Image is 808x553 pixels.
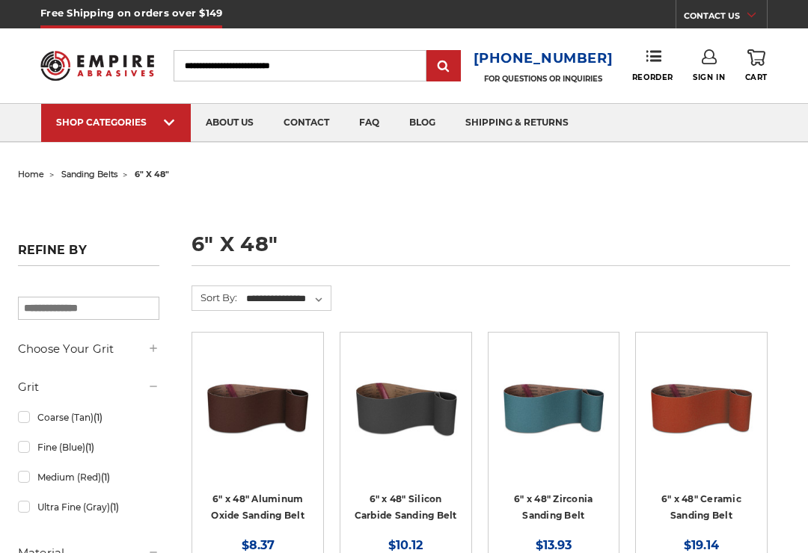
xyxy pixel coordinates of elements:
[632,49,673,81] a: Reorder
[450,104,584,142] a: shipping & returns
[684,538,719,552] span: $19.14
[351,353,461,463] img: 6" x 48" Silicon Carbide File Belt
[191,104,269,142] a: about us
[18,243,160,266] h5: Refine by
[745,72,768,82] span: Cart
[646,353,756,463] img: 6" x 48" Ceramic Sanding Belt
[499,353,609,463] img: 6" x 48" Zirconia Sanding Belt
[514,493,593,522] a: 6" x 48" Zirconia Sanding Belt
[693,72,725,82] span: Sign In
[211,493,304,522] a: 6" x 48" Aluminum Oxide Sanding Belt
[684,7,767,28] a: CONTACT US
[192,286,237,309] label: Sort By:
[101,472,110,483] span: (1)
[18,404,160,430] a: Coarse (Tan)
[18,378,160,396] h5: Grit
[18,464,160,490] a: Medium (Red)
[18,494,160,520] a: Ultra Fine (Gray)
[94,412,102,423] span: (1)
[499,343,609,487] a: 6" x 48" Zirconia Sanding Belt
[429,52,459,81] input: Submit
[244,288,331,310] select: Sort By:
[18,340,160,358] h5: Choose Your Grit
[18,434,160,460] a: Fine (Blue)
[56,117,176,128] div: SHOP CATEGORIES
[351,343,461,487] a: 6" x 48" Silicon Carbide File Belt
[85,442,94,453] span: (1)
[192,234,790,266] h1: 6" x 48"
[344,104,394,142] a: faq
[40,43,154,87] img: Empire Abrasives
[355,493,457,522] a: 6" x 48" Silicon Carbide Sanding Belt
[632,72,673,82] span: Reorder
[110,501,119,513] span: (1)
[135,169,169,179] span: 6" x 48"
[474,74,613,84] p: FOR QUESTIONS OR INQUIRIES
[203,353,313,463] img: 6" x 48" Aluminum Oxide Sanding Belt
[242,538,275,552] span: $8.37
[394,104,450,142] a: blog
[474,48,613,69] a: [PHONE_NUMBER]
[536,538,572,552] span: $13.93
[661,493,741,522] a: 6" x 48" Ceramic Sanding Belt
[18,169,44,179] a: home
[203,343,313,487] a: 6" x 48" Aluminum Oxide Sanding Belt
[745,49,768,82] a: Cart
[646,343,756,487] a: 6" x 48" Ceramic Sanding Belt
[61,169,117,179] a: sanding belts
[388,538,423,552] span: $10.12
[269,104,344,142] a: contact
